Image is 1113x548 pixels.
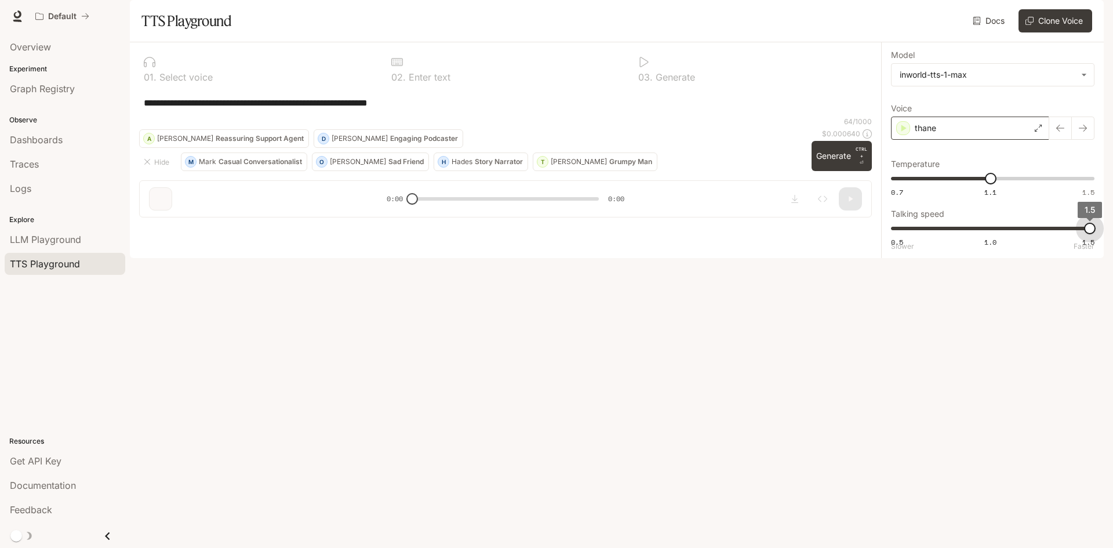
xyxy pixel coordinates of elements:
[891,243,914,250] p: Slower
[144,129,154,148] div: A
[139,129,309,148] button: A[PERSON_NAME]Reassuring Support Agent
[856,146,867,166] p: ⏎
[891,51,915,59] p: Model
[638,72,653,82] p: 0 3 .
[915,122,936,134] p: thane
[900,69,1075,81] div: inworld-tts-1-max
[312,153,429,171] button: O[PERSON_NAME]Sad Friend
[609,158,652,165] p: Grumpy Man
[1074,243,1094,250] p: Faster
[438,153,449,171] div: H
[30,5,94,28] button: All workspaces
[892,64,1094,86] div: inworld-tts-1-max
[314,129,463,148] button: D[PERSON_NAME]Engaging Podcaster
[157,135,213,142] p: [PERSON_NAME]
[317,153,327,171] div: O
[551,158,607,165] p: [PERSON_NAME]
[452,158,472,165] p: Hades
[891,210,944,218] p: Talking speed
[984,187,996,197] span: 1.1
[139,153,176,171] button: Hide
[318,129,329,148] div: D
[891,237,903,247] span: 0.5
[199,158,216,165] p: Mark
[391,72,406,82] p: 0 2 .
[332,135,388,142] p: [PERSON_NAME]
[181,153,307,171] button: MMarkCasual Conversationalist
[812,141,872,171] button: GenerateCTRL +⏎
[1085,205,1095,215] span: 1.5
[216,135,304,142] p: Reassuring Support Agent
[891,104,912,112] p: Voice
[653,72,695,82] p: Generate
[144,72,157,82] p: 0 1 .
[1082,187,1094,197] span: 1.5
[475,158,523,165] p: Story Narrator
[844,117,872,126] p: 64 / 1000
[48,12,77,21] p: Default
[406,72,450,82] p: Enter text
[390,135,458,142] p: Engaging Podcaster
[185,153,196,171] div: M
[157,72,213,82] p: Select voice
[984,237,996,247] span: 1.0
[388,158,424,165] p: Sad Friend
[219,158,302,165] p: Casual Conversationalist
[330,158,386,165] p: [PERSON_NAME]
[891,187,903,197] span: 0.7
[141,9,231,32] h1: TTS Playground
[533,153,657,171] button: T[PERSON_NAME]Grumpy Man
[891,160,940,168] p: Temperature
[822,129,860,139] p: $ 0.000640
[1019,9,1092,32] button: Clone Voice
[856,146,867,159] p: CTRL +
[434,153,528,171] button: HHadesStory Narrator
[537,153,548,171] div: T
[970,9,1009,32] a: Docs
